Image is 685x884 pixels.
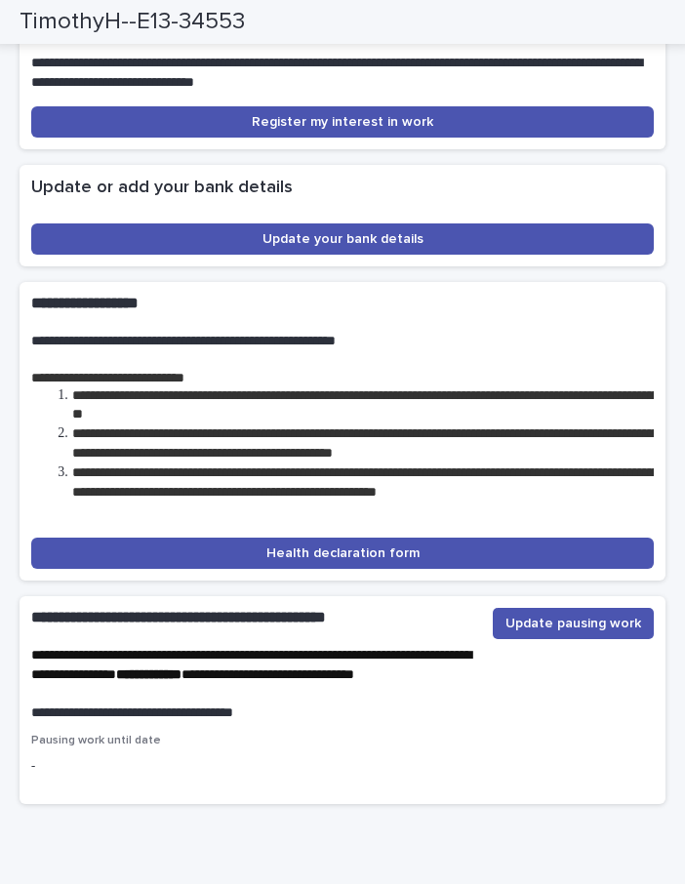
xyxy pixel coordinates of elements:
[493,608,654,639] button: Update pausing work
[252,115,433,129] span: Register my interest in work
[31,106,654,138] a: Register my interest in work
[505,614,641,633] span: Update pausing work
[31,223,654,255] a: Update your bank details
[31,735,161,746] span: Pausing work until date
[31,177,654,200] h2: Update or add your bank details
[20,8,245,36] h2: TimothyH--E13-34553
[31,756,654,777] p: -
[31,538,654,569] a: Health declaration form
[266,546,420,560] span: Health declaration form
[262,232,423,246] span: Update your bank details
